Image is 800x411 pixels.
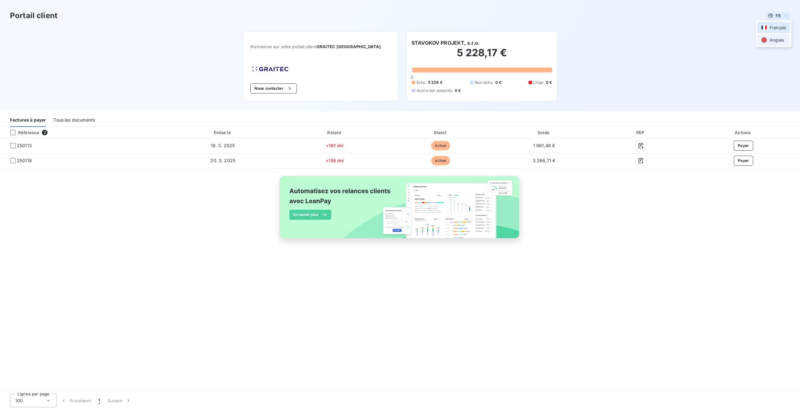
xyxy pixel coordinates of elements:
div: PDF [596,129,686,136]
span: 18. 3. 2025 [211,143,235,148]
span: GRAITEC [GEOGRAPHIC_DATA] [317,44,381,49]
img: banner [274,172,526,249]
h3: Portail client [10,10,57,21]
span: Avoirs non associés [417,88,452,93]
span: 0 € [495,80,501,85]
div: Factures à payer [10,114,46,127]
div: Actions [688,129,799,136]
h2: 5 228,17 € [412,47,552,65]
span: 250118 [17,158,32,164]
button: 1 [95,394,104,407]
span: Échu [417,80,426,85]
span: échue [431,156,450,165]
button: Payer [734,141,753,151]
span: FR [776,13,781,18]
span: 0 € [546,80,552,85]
div: Tous les documents [53,114,95,127]
button: Nous contacter [250,83,297,93]
span: 1 961,46 € [533,143,555,148]
span: Bienvenue sur votre portail client . [250,44,391,49]
span: 3 266,71 € [533,158,556,163]
img: Company logo [250,65,290,73]
div: Solde [494,129,594,136]
span: 250113 [17,143,32,149]
span: Non-échu [475,80,493,85]
span: +159 dní [326,158,344,163]
button: Payer [734,156,753,166]
span: 5 228 € [428,80,442,85]
h6: STAVOKOV PROJEKT, s.r.o. [412,39,480,47]
button: Précédent [57,394,95,407]
span: +161 dní [326,143,343,148]
span: Français [770,25,786,31]
div: Référence [5,130,39,135]
span: 0 [411,75,413,80]
div: Retard [282,129,387,136]
span: Litige [533,80,543,85]
span: échue [431,141,450,150]
span: 20. 3. 2025 [210,158,235,163]
div: Statut [390,129,492,136]
span: 100 [15,398,23,404]
span: Anglais [770,37,784,43]
button: Suivant [104,394,135,407]
span: 0 € [455,88,461,93]
span: 2 [42,130,47,135]
div: Émise le [166,129,280,136]
span: 1 [98,398,100,404]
